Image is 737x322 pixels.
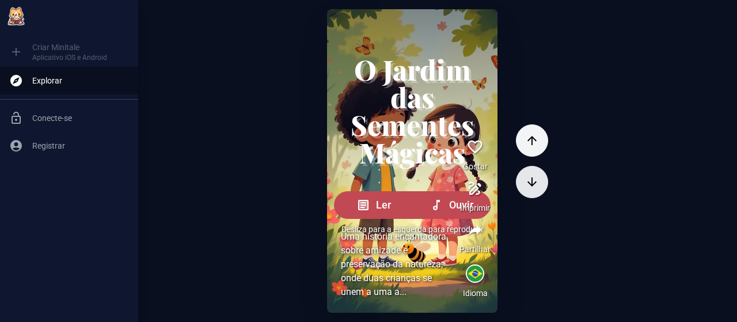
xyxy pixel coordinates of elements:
font: Desliza para a esquerda para reproduzir [341,225,484,234]
font: Gostar [463,162,488,171]
button: Ouvir [412,191,491,219]
button: Ler [334,191,412,219]
font: Uma história encantadora sobre amizade e preservação da natureza, onde duas crianças se unem a uma a [341,231,446,297]
font: Idioma [463,289,488,298]
font: O Jardim das Sementes Mágicas [351,51,474,171]
font: Ouvir [449,199,473,211]
font: Ler [375,199,390,211]
font: Conecte-se [32,113,72,123]
font: Explorar [32,76,62,85]
font: Imprimir [460,203,490,213]
font: ... [400,286,407,297]
img: Minitale [5,5,28,28]
font: Partilhar [459,245,491,254]
font: Registrar [32,141,65,150]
